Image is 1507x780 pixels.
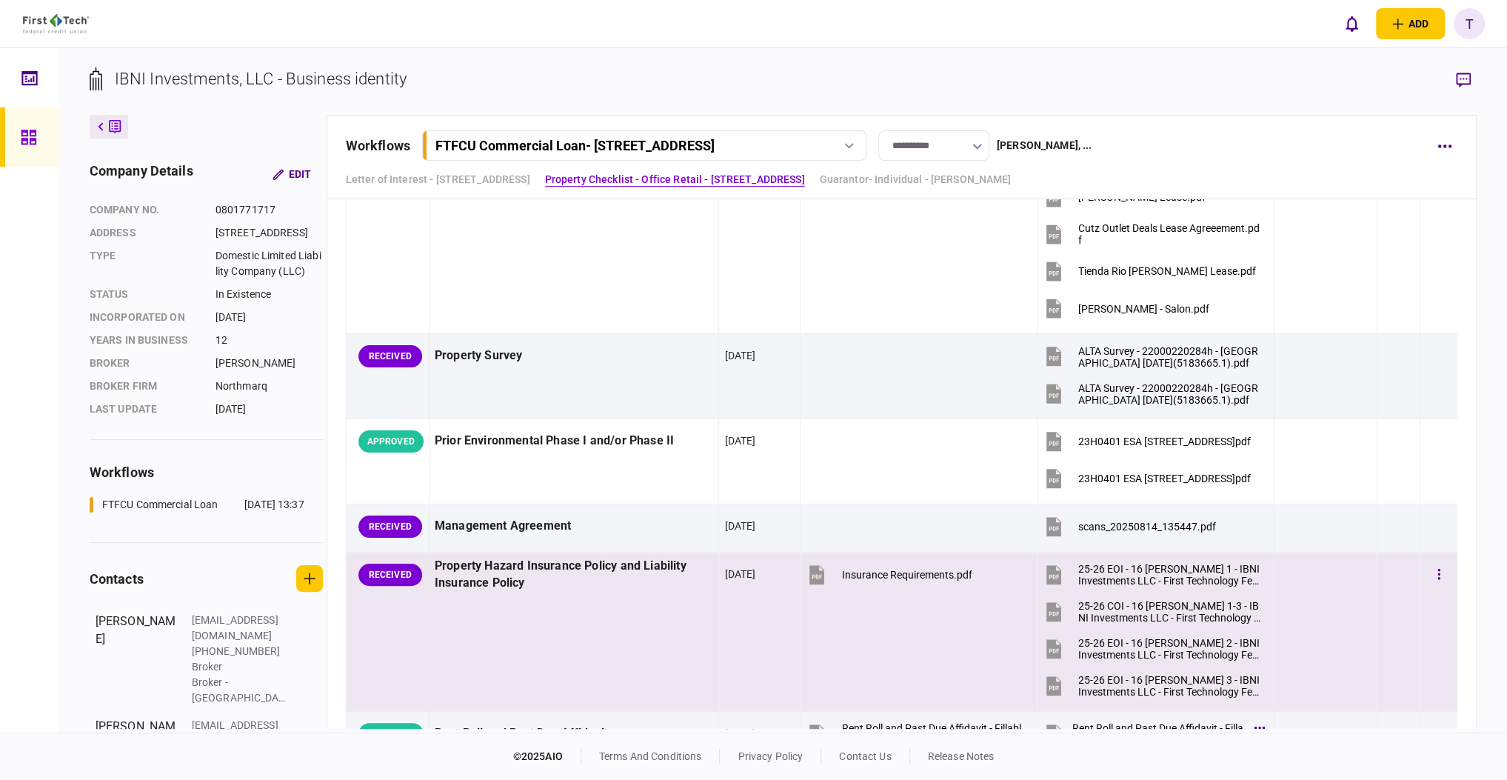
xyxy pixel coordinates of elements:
[435,558,714,592] div: Property Hazard Insurance Policy and Liability Insurance Policy
[215,310,323,325] div: [DATE]
[1043,376,1261,410] button: ALTA Survey - 22000220284h - Northeast Square 08-15-2023(5183665.1).pdf
[513,749,581,764] div: © 2025 AIO
[90,379,201,394] div: broker firm
[96,613,177,706] div: [PERSON_NAME]
[435,717,714,750] div: Rent Roll and Past Due Affidavit
[1043,558,1261,591] button: 25-26 EOI - 16 Uvalde Rd Bldg 1 - IBNI Investments LLC - First Technology Federal Credit Union, I...
[90,202,201,218] div: company no.
[192,718,288,749] div: [EMAIL_ADDRESS][DOMAIN_NAME]
[215,356,323,371] div: [PERSON_NAME]
[435,339,714,373] div: Property Survey
[1078,521,1216,533] div: scans_20250814_135447.pdf
[724,567,755,581] div: [DATE]
[1376,8,1445,39] button: open adding identity options
[841,722,1024,746] div: Rent Roll and Past Due Affidavit - Fillable.pdf
[1043,339,1261,373] button: ALTA Survey - 22000220284h - Northeast Square 08-15-2023(5183665.1).pdf
[435,138,715,153] div: FTFCU Commercial Loan - [STREET_ADDRESS]
[1043,461,1251,495] button: 23H0401 ESA 16 Uvalde Rd Houston TX 77015.pdf
[90,462,323,482] div: workflows
[1078,344,1261,368] div: ALTA Survey - 22000220284h - Northeast Square 08-15-2023(5183665.1).pdf
[1043,595,1261,628] button: 25-26 COI - 16 Uvalde Rd Bldg 1-3 - IBNI Investments LLC - First Technology Federal Credit Union,...
[23,14,89,33] img: client company logo
[215,287,323,302] div: In Existence
[1336,8,1367,39] button: open notifications list
[358,564,422,586] div: RECEIVED
[724,726,755,741] div: [DATE]
[346,136,410,156] div: workflows
[599,750,702,762] a: terms and conditions
[358,430,424,453] div: APPROVED
[1078,674,1261,698] div: 25-26 EOI - 16 Uvalde Rd Bldg 3 - IBNI Investments LLC - First Technology Federal Credit Union, I...
[997,138,1092,153] div: [PERSON_NAME] , ...
[724,519,755,533] div: [DATE]
[1078,381,1261,405] div: ALTA Survey - 22000220284h - Northeast Square 08-15-2023(5183665.1).pdf
[215,333,323,348] div: 12
[90,310,201,325] div: incorporated on
[261,161,323,187] button: Edit
[90,497,304,513] a: FTFCU Commercial Loan[DATE] 13:37
[115,67,407,91] div: IBNI Investments, LLC - Business identity
[1043,217,1261,250] button: Cutz Outlet Deals Lease Agreeement.pdf
[724,348,755,363] div: [DATE]
[90,161,193,187] div: company details
[1078,600,1261,624] div: 25-26 COI - 16 Uvalde Rd Bldg 1-3 - IBNI Investments LLC - First Technology Federal Credit Union,...
[1043,717,1261,750] button: Rent Roll and Past Due Affidavit - Fillable.pdf
[928,750,995,762] a: release notes
[422,130,866,161] button: FTFCU Commercial Loan- [STREET_ADDRESS]
[358,345,422,367] div: RECEIVED
[1078,302,1209,314] div: Zoila Flor Bustos - Salon.pdf
[1078,222,1261,246] div: Cutz Outlet Deals Lease Agreeement.pdf
[839,750,891,762] a: contact us
[90,287,201,302] div: status
[1043,632,1261,665] button: 25-26 EOI - 16 Uvalde Rd Bldg 2 - IBNI Investments LLC - First Technology Federal Credit Union, I...
[724,433,755,448] div: [DATE]
[90,248,201,279] div: Type
[1078,436,1251,447] div: 23H0401 ESA 16 Uvalde Rd Houston TX 77015.pdf
[1043,669,1261,702] button: 25-26 EOI - 16 Uvalde Rd Bldg 3 - IBNI Investments LLC - First Technology Federal Credit Union, I...
[90,333,201,348] div: years in business
[102,497,218,513] div: FTFCU Commercial Loan
[90,401,201,417] div: last update
[192,675,288,706] div: Broker - [GEOGRAPHIC_DATA]
[1043,424,1251,458] button: 23H0401 ESA 16 Uvalde Rd Houston TX 77015.pdf
[806,558,972,591] button: Insurance Requirements.pdf
[1078,473,1251,484] div: 23H0401 ESA 16 Uvalde Rd Houston TX 77015.pdf
[358,723,424,745] div: APPROVED
[820,172,1012,187] a: Guarantor- Individual - [PERSON_NAME]
[90,569,144,589] div: contacts
[435,510,714,543] div: Management Agreement
[806,717,1024,750] button: Rent Roll and Past Due Affidavit - Fillable.pdf
[1043,254,1256,287] button: Tienda Rio Lempa Lease.pdf
[192,659,288,675] div: Broker
[346,172,530,187] a: Letter of Interest - [STREET_ADDRESS]
[215,379,323,394] div: Northmarq
[1454,8,1485,39] button: T
[841,569,972,581] div: Insurance Requirements.pdf
[215,202,323,218] div: 0801771717
[90,225,201,241] div: address
[1043,510,1216,543] button: scans_20250814_135447.pdf
[1072,722,1246,746] div: Rent Roll and Past Due Affidavit - Fillable.pdf
[358,516,422,538] div: RECEIVED
[1043,291,1209,324] button: Zoila Flor Bustos - Salon.pdf
[545,172,805,187] a: Property Checklist - Office Retail - [STREET_ADDRESS]
[1078,637,1261,661] div: 25-26 EOI - 16 Uvalde Rd Bldg 2 - IBNI Investments LLC - First Technology Federal Credit Union, I...
[215,225,323,241] div: [STREET_ADDRESS]
[215,401,323,417] div: [DATE]
[1078,265,1256,277] div: Tienda Rio Lempa Lease.pdf
[738,750,803,762] a: privacy policy
[244,497,304,513] div: [DATE] 13:37
[192,644,288,659] div: [PHONE_NUMBER]
[215,248,323,279] div: Domestic Limited Liability Company (LLC)
[1078,563,1261,587] div: 25-26 EOI - 16 Uvalde Rd Bldg 1 - IBNI Investments LLC - First Technology Federal Credit Union, I...
[192,613,288,644] div: [EMAIL_ADDRESS][DOMAIN_NAME]
[90,356,201,371] div: Broker
[435,424,714,458] div: Prior Environmental Phase I and/or Phase II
